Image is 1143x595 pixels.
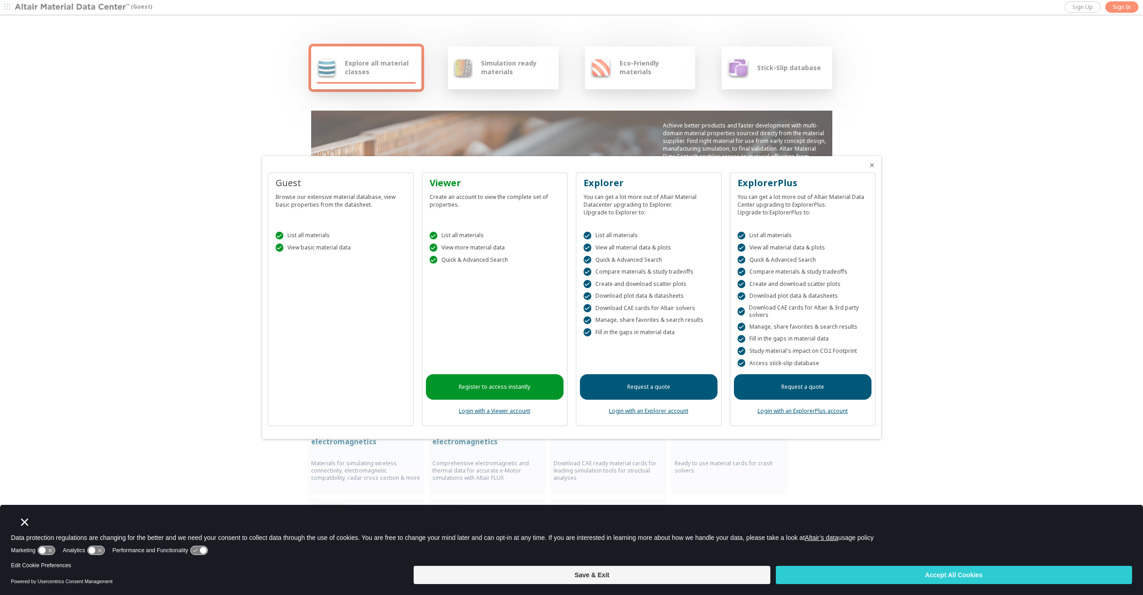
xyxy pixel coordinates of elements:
[738,347,868,355] div: Study material's impact on CO2 Footprint
[738,280,746,288] div: 
[758,407,848,415] a: Login with an ExplorerPlus account
[430,256,438,264] div: 
[738,323,746,331] div: 
[276,244,406,252] div: View basic material data
[738,292,746,300] div: 
[738,292,868,300] div: Download plot data & datasheets
[584,292,592,300] div: 
[738,323,868,331] div: Manage, share favorites & search results
[430,232,438,240] div: 
[584,244,714,252] div: View all material data & plots
[738,268,868,276] div: Compare materials & study tradeoffs
[738,335,746,343] div: 
[276,232,284,240] div: 
[738,244,746,252] div: 
[584,328,714,336] div: Fill in the gaps in material data
[584,256,714,264] div: Quick & Advanced Search
[609,407,688,415] a: Login with an Explorer account
[584,280,714,288] div: Create and download scatter plots
[276,189,406,209] div: Browse our extensive material database, view basic properties from the datasheet.
[584,268,714,276] div: Compare materials & study tradeoffs
[430,177,560,189] div: Viewer
[430,256,560,264] div: Quick & Advanced Search
[584,328,592,336] div: 
[584,232,592,240] div: 
[738,304,868,319] div: Download CAE cards for Altair & 3rd party solvers
[738,244,868,252] div: View all material data & plots
[276,232,406,240] div: List all materials
[584,244,592,252] div: 
[430,189,560,209] div: Create an account to view the complete set of properties.
[584,280,592,288] div: 
[868,162,876,169] button: Close
[584,316,714,325] div: Manage, share favorites & search results
[738,359,746,367] div: 
[738,335,868,343] div: Fill in the gaps in material data
[584,177,714,189] div: Explorer
[738,280,868,288] div: Create and download scatter plots
[584,268,592,276] div: 
[738,177,868,189] div: ExplorerPlus
[276,177,406,189] div: Guest
[738,232,868,240] div: List all materials
[584,316,592,325] div: 
[584,189,714,216] div: You can get a lot more out of Altair Material Datacenter upgrading to Explorer. Upgrade to Explor...
[734,374,871,400] a: Request a quote
[738,232,746,240] div: 
[426,374,564,400] a: Register to access instantly
[738,268,746,276] div: 
[738,256,868,264] div: Quick & Advanced Search
[584,232,714,240] div: List all materials
[738,189,868,216] div: You can get a lot more out of Altair Material Data Center upgrading to ExplorerPlus. Upgrade to E...
[738,359,868,367] div: Access stick-slip database
[430,244,560,252] div: View more material data
[430,232,560,240] div: List all materials
[738,347,746,355] div: 
[584,292,714,300] div: Download plot data & datasheets
[580,374,718,400] a: Request a quote
[584,304,592,312] div: 
[430,244,438,252] div: 
[738,256,746,264] div: 
[584,256,592,264] div: 
[276,244,284,252] div: 
[584,304,714,312] div: Download CAE cards for Altair solvers
[459,407,530,415] a: Login with a Viewer account
[738,307,745,315] div: 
